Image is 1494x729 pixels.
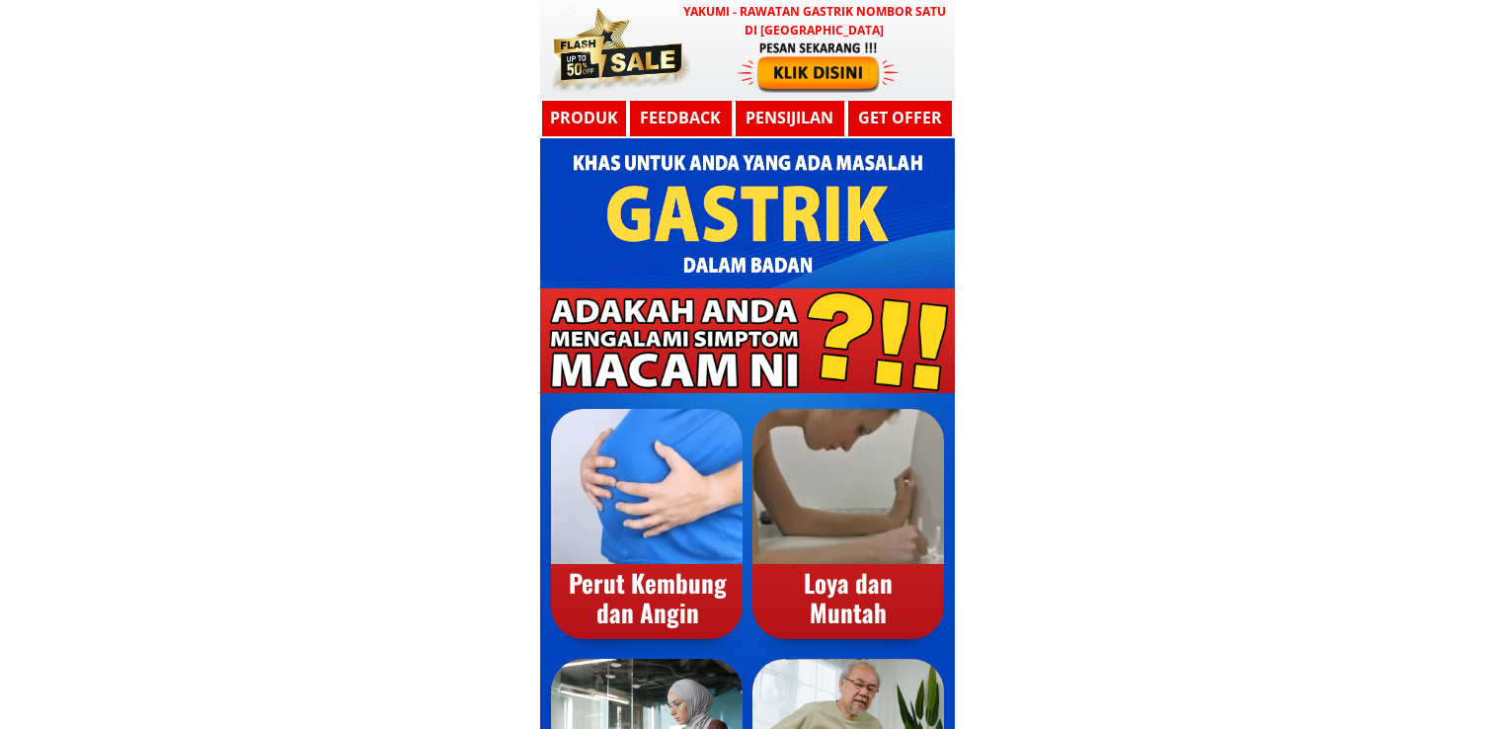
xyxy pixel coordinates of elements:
div: Loya dan Muntah [752,568,944,627]
h3: Feedback [629,106,732,131]
h3: Produk [540,106,628,131]
h3: YAKUMI - Rawatan Gastrik Nombor Satu di [GEOGRAPHIC_DATA] [679,2,950,40]
h3: Pensijilan [741,106,838,131]
div: Perut Kembung dan Angin [552,568,744,627]
h3: GET OFFER [851,106,949,131]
